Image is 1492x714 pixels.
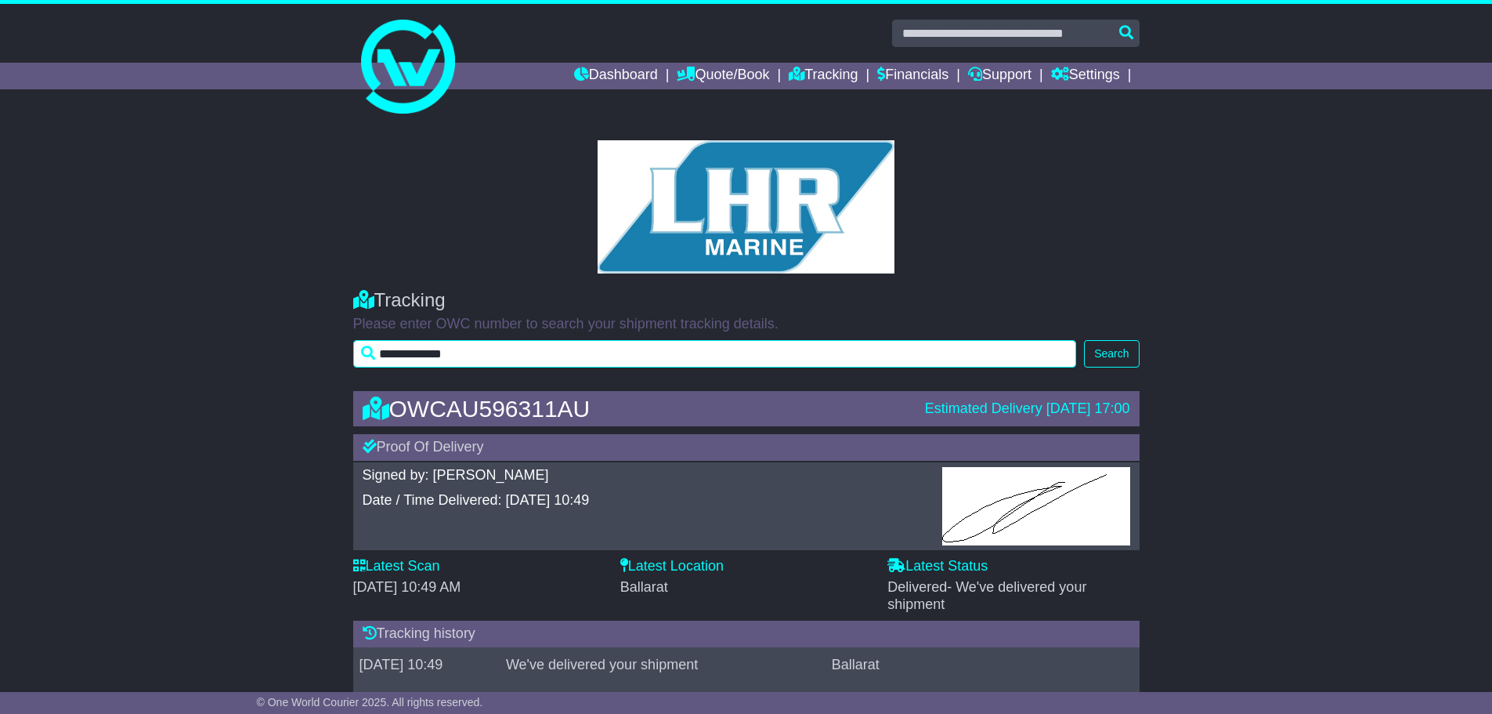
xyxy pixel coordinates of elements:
a: Quote/Book [677,63,769,89]
div: Date / Time Delivered: [DATE] 10:49 [363,492,927,509]
td: We've delivered your shipment [500,647,825,682]
span: - We've delivered your shipment [887,579,1086,612]
label: Latest Scan [353,558,440,575]
div: Signed by: [PERSON_NAME] [363,467,927,484]
span: [DATE] 10:49 AM [353,579,461,595]
a: Support [968,63,1031,89]
img: GetCustomerLogo [598,140,895,274]
label: Latest Location [620,558,724,575]
td: [DATE] 10:49 [353,647,500,682]
span: Ballarat [620,579,668,595]
p: Please enter OWC number to search your shipment tracking details. [353,316,1140,333]
span: © One World Courier 2025. All rights reserved. [257,696,483,709]
td: Ballarat [825,647,1140,682]
div: Estimated Delivery [DATE] 17:00 [925,400,1130,418]
div: Tracking [353,289,1140,312]
label: Latest Status [887,558,988,575]
span: Delivered [887,579,1086,612]
div: Tracking history [353,621,1140,647]
a: Dashboard [574,63,658,89]
img: GetPodImagePublic [942,467,1130,545]
a: Financials [877,63,948,89]
div: Proof Of Delivery [353,434,1140,461]
button: Search [1084,340,1139,368]
a: Tracking [789,63,858,89]
div: OWCAU596311AU [355,396,917,422]
a: Settings [1051,63,1120,89]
